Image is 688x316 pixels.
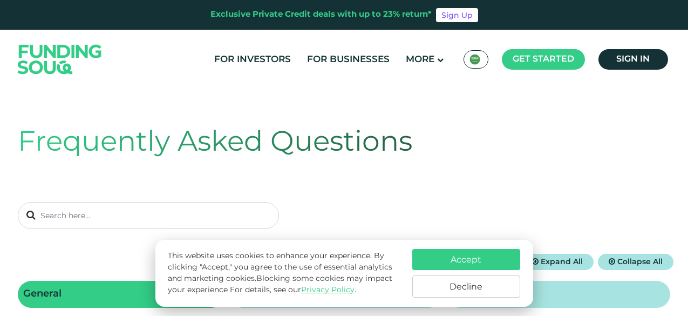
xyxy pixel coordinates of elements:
p: This website uses cookies to enhance your experience. By clicking "Accept," you agree to the use ... [168,251,401,296]
button: Accept [412,249,520,270]
span: Blocking some cookies may impact your experience [168,275,392,294]
span: Sign in [616,55,650,63]
img: SA Flag [469,54,480,65]
a: For Businesses [304,51,392,69]
div: Exclusive Private Credit deals with up to 23% return* [210,9,432,21]
input: Search here... [18,202,279,229]
a: Sign in [598,49,668,70]
a: General [18,281,224,308]
a: For Investors [212,51,294,69]
button: Expand All [521,254,594,270]
span: Collapse All [617,258,663,266]
span: For details, see our . [230,286,356,294]
h2: General [23,288,62,300]
a: Privacy Policy [301,286,355,294]
a: Businesses [447,281,670,308]
a: Sign Up [436,8,478,22]
button: Collapse All [598,254,673,270]
span: Get started [513,55,574,63]
button: Decline [412,275,520,298]
span: Expand All [541,258,583,266]
img: Logo [7,32,113,86]
span: More [406,55,434,64]
div: Frequently Asked Questions [18,122,671,164]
